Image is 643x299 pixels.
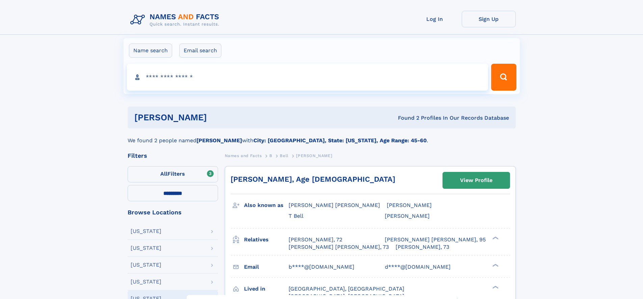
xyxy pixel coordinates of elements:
[491,236,499,240] div: ❯
[131,245,161,251] div: [US_STATE]
[385,236,486,243] a: [PERSON_NAME] [PERSON_NAME], 95
[244,283,289,295] h3: Lived in
[396,243,449,251] a: [PERSON_NAME], 73
[491,64,516,91] button: Search Button
[128,153,218,159] div: Filters
[289,243,389,251] a: [PERSON_NAME] [PERSON_NAME], 73
[387,202,432,208] span: [PERSON_NAME]
[443,172,510,188] a: View Profile
[269,153,272,158] span: B
[225,151,262,160] a: Names and Facts
[244,261,289,273] h3: Email
[408,11,462,27] a: Log In
[134,113,302,122] h1: [PERSON_NAME]
[231,175,395,183] a: [PERSON_NAME], Age [DEMOGRAPHIC_DATA]
[128,166,218,182] label: Filters
[244,234,289,245] h3: Relatives
[196,137,242,144] b: [PERSON_NAME]
[289,202,380,208] span: [PERSON_NAME] [PERSON_NAME]
[296,153,332,158] span: [PERSON_NAME]
[280,153,288,158] span: Bell
[128,209,218,215] div: Browse Locations
[160,171,167,177] span: All
[289,286,404,292] span: [GEOGRAPHIC_DATA], [GEOGRAPHIC_DATA]
[491,285,499,289] div: ❯
[128,11,225,29] img: Logo Names and Facts
[253,137,427,144] b: City: [GEOGRAPHIC_DATA], State: [US_STATE], Age Range: 45-60
[289,236,342,243] a: [PERSON_NAME], 72
[244,200,289,211] h3: Also known as
[289,213,303,219] span: T Bell
[179,43,221,58] label: Email search
[131,262,161,268] div: [US_STATE]
[131,279,161,285] div: [US_STATE]
[462,11,516,27] a: Sign Up
[460,173,492,188] div: View Profile
[302,114,509,122] div: Found 2 Profiles In Our Records Database
[128,128,516,145] div: We found 2 people named with .
[129,43,172,58] label: Name search
[131,229,161,234] div: [US_STATE]
[385,213,430,219] span: [PERSON_NAME]
[280,151,288,160] a: Bell
[491,263,499,267] div: ❯
[127,64,488,91] input: search input
[269,151,272,160] a: B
